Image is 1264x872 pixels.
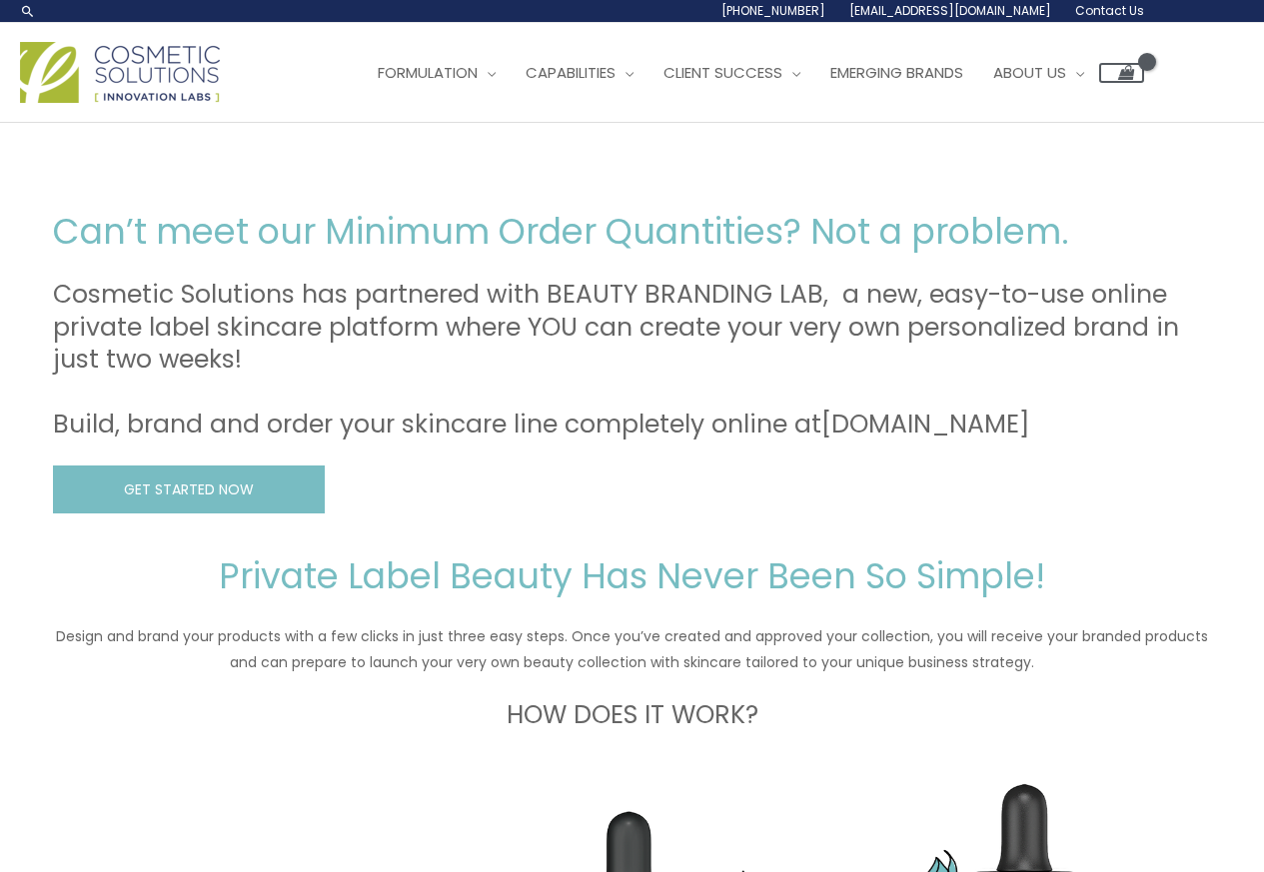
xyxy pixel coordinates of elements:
nav: Site Navigation [348,43,1144,103]
span: [EMAIL_ADDRESS][DOMAIN_NAME] [849,2,1051,19]
p: Design and brand your products with a few clicks in just three easy steps. Once you’ve created an... [53,623,1212,675]
a: Capabilities [511,43,648,103]
a: Search icon link [20,3,36,19]
span: Emerging Brands [830,62,963,83]
img: Cosmetic Solutions Logo [20,42,220,103]
span: About Us [993,62,1066,83]
a: Client Success [648,43,815,103]
span: Formulation [378,62,478,83]
a: Emerging Brands [815,43,978,103]
h3: Cosmetic Solutions has partnered with BEAUTY BRANDING LAB, a new, easy-to-use online private labe... [53,279,1212,441]
span: Client Success [663,62,782,83]
h3: HOW DOES IT WORK? [53,699,1212,732]
h2: Private Label Beauty Has Never Been So Simple! [53,553,1212,599]
a: [DOMAIN_NAME] [821,407,1030,441]
h2: Can’t meet our Minimum Order Quantities? Not a problem. [53,209,1212,255]
a: GET STARTED NOW [53,465,325,514]
span: Capabilities [526,62,616,83]
span: [PHONE_NUMBER] [721,2,825,19]
span: Contact Us [1075,2,1144,19]
a: Formulation [363,43,511,103]
a: About Us [978,43,1099,103]
a: View Shopping Cart, empty [1099,63,1144,83]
